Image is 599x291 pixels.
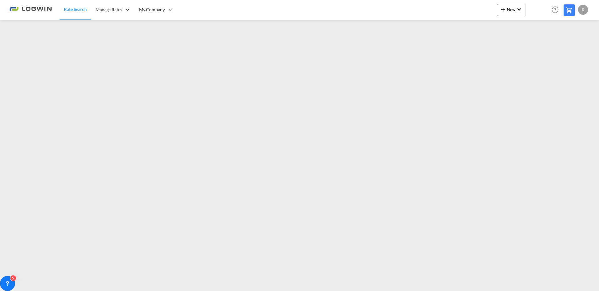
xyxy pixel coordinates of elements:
[499,6,507,13] md-icon: icon-plus 400-fg
[9,3,52,17] img: 2761ae10d95411efa20a1f5e0282d2d7.png
[578,5,588,15] div: R
[550,4,564,16] div: Help
[550,4,560,15] span: Help
[96,7,122,13] span: Manage Rates
[499,7,523,12] span: New
[139,7,165,13] span: My Company
[64,7,87,12] span: Rate Search
[515,6,523,13] md-icon: icon-chevron-down
[497,4,525,16] button: icon-plus 400-fgNewicon-chevron-down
